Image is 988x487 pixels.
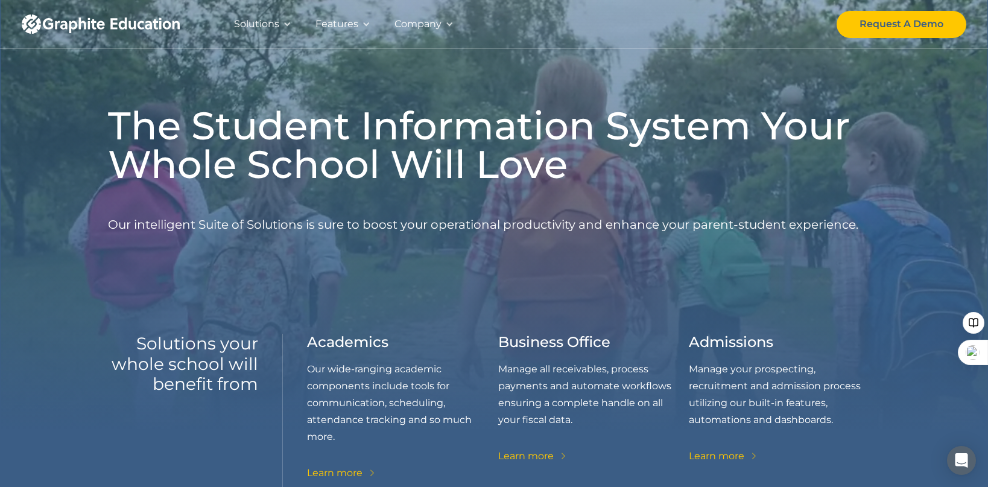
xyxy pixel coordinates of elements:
[108,193,858,256] p: Our intelligent Suite of Solutions is sure to boost your operational productivity and enhance you...
[498,448,554,465] div: Learn more
[498,334,689,482] div: 2 of 9
[307,334,388,351] h3: Academics
[108,106,880,183] h1: The Student Information System Your Whole School Will Love
[394,16,442,33] div: Company
[315,16,358,33] div: Features
[880,448,936,465] div: Learn more
[689,448,744,465] div: Learn more
[837,11,966,38] a: Request A Demo
[860,16,943,33] div: Request A Demo
[108,334,258,395] h2: Solutions your whole school will benefit from
[307,361,498,445] p: Our wide-ranging academic components include tools for communication, scheduling, attendance trac...
[307,465,377,482] a: Learn more
[880,334,981,351] h3: Development
[498,361,689,428] p: Manage all receivables, process payments and automate workflows ensuring a complete handle on all...
[307,334,498,482] div: 1 of 9
[307,465,363,482] div: Learn more
[689,361,880,428] p: Manage your prospecting, recruitment and admission process utilizing our built-in features, autom...
[689,334,773,351] h3: Admissions
[947,446,976,475] div: Open Intercom Messenger
[234,16,279,33] div: Solutions
[498,334,610,351] h3: Business Office
[689,334,880,482] div: 3 of 9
